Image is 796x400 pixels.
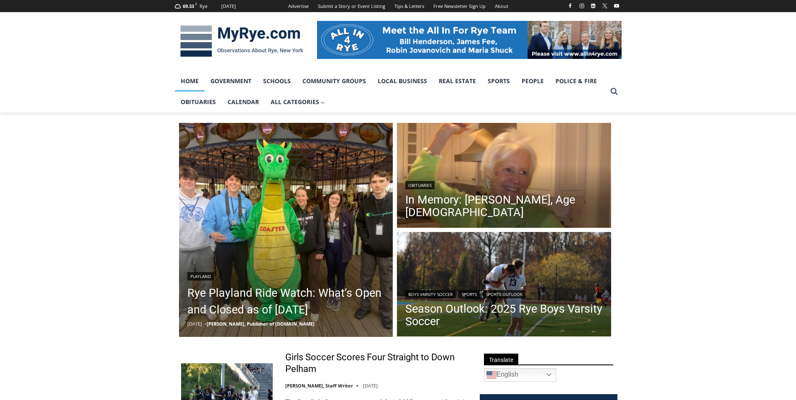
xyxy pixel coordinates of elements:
[363,382,378,389] time: [DATE]
[187,285,385,318] a: Rye Playland Ride Watch: What’s Open and Closed as of [DATE]
[222,92,265,112] a: Calendar
[175,71,607,113] nav: Primary Navigation
[372,71,433,92] a: Local Business
[405,303,603,328] a: Season Outlook: 2025 Rye Boys Varsity Soccer
[397,232,611,339] img: (PHOTO: Alex van der Voort and Lex Cox of Rye Boys Varsity Soccer on Thursday, October 31, 2024 f...
[516,71,550,92] a: People
[486,370,497,380] img: en
[483,290,525,298] a: Sports Outlook
[175,92,222,112] a: Obituaries
[205,71,257,92] a: Government
[187,321,202,327] time: [DATE]
[607,84,622,99] button: View Search Form
[187,272,214,280] a: Playland
[459,290,480,298] a: Sports
[285,352,469,375] a: Girls Soccer Scores Four Straight to Down Pelham
[484,368,556,382] a: English
[221,3,236,10] div: [DATE]
[577,1,587,11] a: Instagram
[588,1,598,11] a: Linkedin
[285,382,353,389] a: [PERSON_NAME], Staff Writer
[405,288,603,298] div: | |
[183,3,194,9] span: 69.33
[200,3,207,10] div: Rye
[405,194,603,219] a: In Memory: [PERSON_NAME], Age [DEMOGRAPHIC_DATA]
[433,71,482,92] a: Real Estate
[397,232,611,339] a: Read More Season Outlook: 2025 Rye Boys Varsity Soccer
[257,71,297,92] a: Schools
[565,1,575,11] a: Facebook
[297,71,372,92] a: Community Groups
[612,1,622,11] a: YouTube
[482,71,516,92] a: Sports
[175,71,205,92] a: Home
[204,321,207,327] span: –
[207,321,315,327] a: [PERSON_NAME], Publisher of [DOMAIN_NAME]
[179,123,393,337] a: Read More Rye Playland Ride Watch: What’s Open and Closed as of Thursday, September 4, 2025
[405,290,456,298] a: Boys Varsity Soccer
[405,181,435,189] a: Obituaries
[271,97,325,107] span: All Categories
[397,123,611,230] img: Obituary - Barbara defrondeville
[175,20,309,63] img: MyRye.com
[397,123,611,230] a: Read More In Memory: Barbara de Frondeville, Age 88
[179,123,393,337] img: (PHOTO: MyRye.com interns from Rye High School with Coaster the Dragon during a Playland Park med...
[600,1,610,11] a: X
[195,2,197,6] span: F
[317,21,622,59] img: All in for Rye
[484,354,518,365] span: Translate
[265,92,331,112] a: All Categories
[550,71,603,92] a: Police & Fire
